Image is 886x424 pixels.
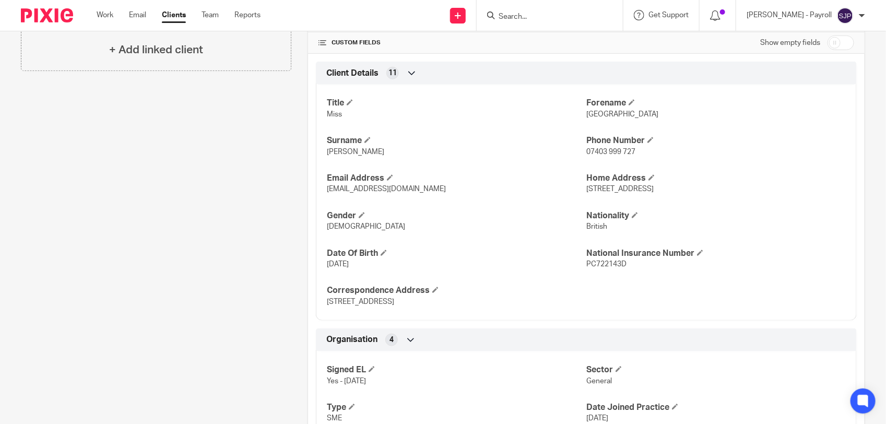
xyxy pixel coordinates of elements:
h4: Phone Number [586,135,846,146]
span: 07403 999 727 [586,148,635,156]
span: Miss [327,111,342,118]
span: [STREET_ADDRESS] [327,298,394,305]
a: Work [97,10,113,20]
h4: Date Joined Practice [586,402,846,413]
h4: National Insurance Number [586,248,846,259]
span: Yes - [DATE] [327,378,366,385]
span: 4 [389,335,394,345]
span: 11 [388,68,397,78]
span: PC722143D [586,261,627,268]
h4: Type [327,402,586,413]
p: [PERSON_NAME] - Payroll [747,10,832,20]
span: British [586,223,607,230]
a: Email [129,10,146,20]
h4: CUSTOM FIELDS [318,39,586,47]
span: Get Support [648,11,689,19]
span: [STREET_ADDRESS] [586,185,654,193]
span: [GEOGRAPHIC_DATA] [586,111,658,118]
h4: Correspondence Address [327,285,586,296]
span: [EMAIL_ADDRESS][DOMAIN_NAME] [327,185,446,193]
h4: Home Address [586,173,846,184]
a: Reports [234,10,261,20]
img: Pixie [21,8,73,22]
span: SME [327,415,342,422]
span: Organisation [326,334,377,345]
h4: Forename [586,98,846,109]
h4: Surname [327,135,586,146]
label: Show empty fields [760,38,820,48]
span: General [586,378,612,385]
span: [DEMOGRAPHIC_DATA] [327,223,405,230]
h4: Signed EL [327,364,586,375]
span: [DATE] [327,261,349,268]
h4: Date Of Birth [327,248,586,259]
h4: Sector [586,364,846,375]
a: Clients [162,10,186,20]
h4: Nationality [586,210,846,221]
a: Team [202,10,219,20]
img: svg%3E [837,7,854,24]
h4: Title [327,98,586,109]
h4: Email Address [327,173,586,184]
h4: + Add linked client [109,42,203,58]
h4: Gender [327,210,586,221]
span: Client Details [326,68,379,79]
input: Search [498,13,592,22]
span: [PERSON_NAME] [327,148,384,156]
span: [DATE] [586,415,608,422]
